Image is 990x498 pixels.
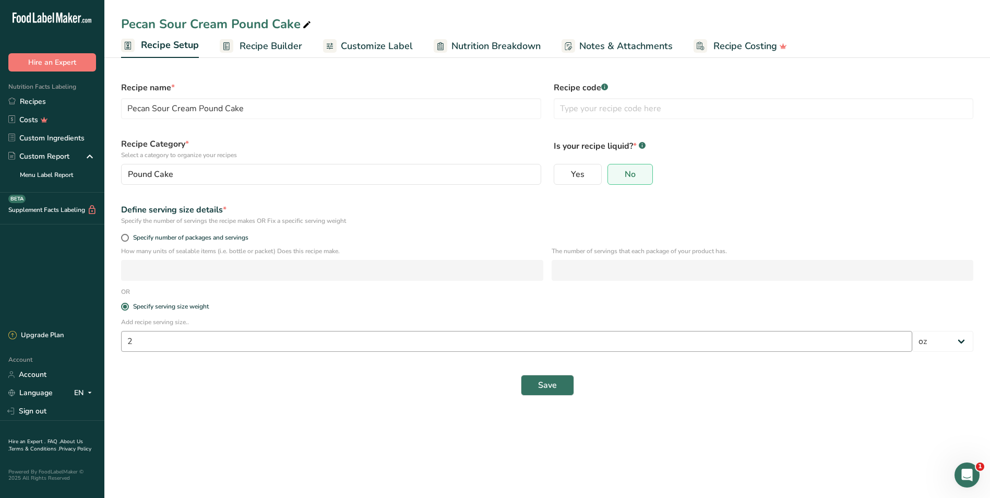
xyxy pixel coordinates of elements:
[625,169,636,180] span: No
[434,34,541,58] a: Nutrition Breakdown
[554,98,974,119] input: Type your recipe code here
[8,438,83,453] a: About Us .
[451,39,541,53] span: Nutrition Breakdown
[538,379,557,392] span: Save
[8,195,26,203] div: BETA
[121,138,541,160] label: Recipe Category
[121,81,541,94] label: Recipe name
[129,234,248,242] span: Specify number of packages and servings
[133,303,209,311] div: Specify serving size weight
[121,331,912,352] input: Type your serving size here
[8,469,96,481] div: Powered By FoodLabelMaker © 2025 All Rights Reserved
[240,39,302,53] span: Recipe Builder
[976,463,984,471] span: 1
[121,98,541,119] input: Type your recipe name here
[955,463,980,488] iframe: Intercom live chat
[8,53,96,72] button: Hire an Expert
[141,38,199,52] span: Recipe Setup
[220,34,302,58] a: Recipe Builder
[554,81,974,94] label: Recipe code
[8,384,53,402] a: Language
[59,445,91,453] a: Privacy Policy
[115,287,136,297] div: OR
[562,34,673,58] a: Notes & Attachments
[8,438,45,445] a: Hire an Expert .
[128,168,173,181] span: Pound Cake
[8,330,64,341] div: Upgrade Plan
[121,246,543,256] p: How many units of sealable items (i.e. bottle or packet) Does this recipe make.
[571,169,585,180] span: Yes
[121,15,313,33] div: Pecan Sour Cream Pound Cake
[121,33,199,58] a: Recipe Setup
[713,39,777,53] span: Recipe Costing
[8,151,69,162] div: Custom Report
[9,445,59,453] a: Terms & Conditions .
[554,138,974,152] p: Is your recipe liquid?
[47,438,60,445] a: FAQ .
[121,204,973,216] div: Define serving size details
[121,317,973,327] p: Add recipe serving size..
[341,39,413,53] span: Customize Label
[521,375,574,396] button: Save
[579,39,673,53] span: Notes & Attachments
[121,164,541,185] button: Pound Cake
[552,246,974,256] p: The number of servings that each package of your product has.
[694,34,787,58] a: Recipe Costing
[121,216,973,226] div: Specify the number of servings the recipe makes OR Fix a specific serving weight
[74,387,96,399] div: EN
[323,34,413,58] a: Customize Label
[121,150,541,160] p: Select a category to organize your recipes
